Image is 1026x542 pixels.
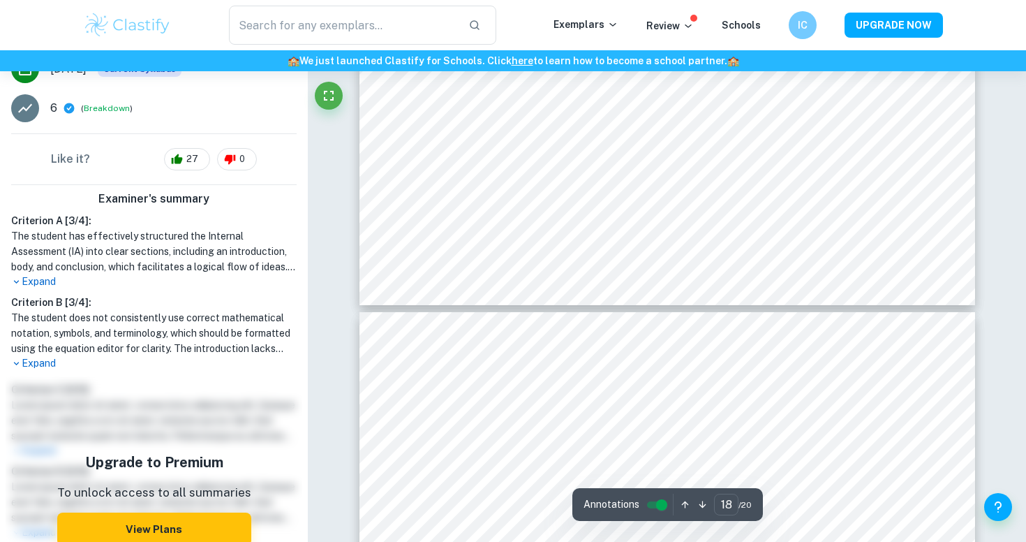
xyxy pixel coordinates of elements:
p: Review [646,18,694,34]
button: Fullscreen [315,82,343,110]
div: 27 [164,148,210,170]
h6: Criterion B [ 3 / 4 ]: [11,295,297,310]
h6: We just launched Clastify for Schools. Click to learn how to become a school partner. [3,53,1023,68]
h1: The student does not consistently use correct mathematical notation, symbols, and terminology, wh... [11,310,297,356]
p: Exemplars [553,17,618,32]
p: To unlock access to all summaries [57,484,251,502]
div: 0 [217,148,257,170]
p: 6 [50,100,57,117]
h6: IC [795,17,811,33]
p: Expand [11,274,297,289]
span: Annotations [583,497,639,512]
button: IC [789,11,817,39]
a: Schools [722,20,761,31]
span: 🏫 [727,55,739,66]
button: Breakdown [84,102,130,115]
input: Search for any exemplars... [229,6,457,45]
h6: Examiner's summary [6,191,302,207]
img: Clastify logo [83,11,172,39]
h6: Like it? [51,151,90,168]
span: 🏫 [288,55,299,66]
button: Help and Feedback [984,493,1012,521]
h5: Upgrade to Premium [57,452,251,473]
span: ( ) [81,102,133,115]
span: 0 [232,152,253,166]
span: 27 [179,152,206,166]
span: / 20 [738,499,752,511]
h1: The student has effectively structured the Internal Assessment (IA) into clear sections, includin... [11,228,297,274]
h6: Criterion A [ 3 / 4 ]: [11,213,297,228]
a: here [512,55,533,66]
button: UPGRADE NOW [845,13,943,38]
p: Expand [11,356,297,371]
